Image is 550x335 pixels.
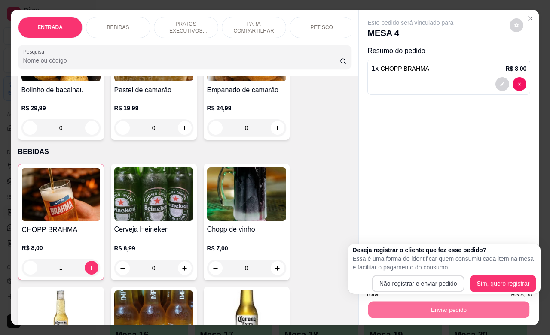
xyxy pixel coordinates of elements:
button: increase-product-quantity [178,261,192,275]
p: R$ 8,00 [22,244,100,252]
img: product-image [22,168,100,221]
h4: Bolinho de bacalhau [21,85,101,95]
button: increase-product-quantity [271,261,284,275]
button: Close [523,12,537,25]
button: Sim, quero registrar [470,275,536,292]
button: increase-product-quantity [85,121,99,135]
h2: Deseja registrar o cliente que fez esse pedido? [352,246,536,254]
h4: Empanado de camarão [207,85,286,95]
span: R$ 8,00 [511,290,532,299]
p: PARA COMPARTILHAR [229,21,279,34]
button: increase-product-quantity [271,121,284,135]
button: decrease-product-quantity [23,121,37,135]
p: Este pedido será vinculado para [367,18,453,27]
p: R$ 8,99 [114,244,193,253]
h4: Pastel de camarão [114,85,193,95]
button: decrease-product-quantity [495,77,509,91]
p: 1 x [371,63,429,74]
strong: Total [366,291,379,298]
img: product-image [207,167,286,221]
h4: CHOPP BRAHMA [22,225,100,235]
button: increase-product-quantity [85,261,98,275]
p: PETISCO [310,24,333,31]
button: decrease-product-quantity [116,261,130,275]
button: decrease-product-quantity [24,261,37,275]
p: MESA 4 [367,27,453,39]
p: Essa é uma forma de identificar quem consumiu cada item na mesa e facilitar o pagamento do consumo. [352,254,536,272]
button: Não registrar e enviar pedido [372,275,465,292]
p: R$ 24,99 [207,104,286,112]
img: product-image [114,167,193,221]
p: R$ 29,99 [21,104,101,112]
button: decrease-product-quantity [510,18,523,32]
button: decrease-product-quantity [513,77,526,91]
p: BEBIDAS [107,24,129,31]
p: PRATOS EXECUTIVOS (INDIVIDUAIS) [161,21,211,34]
button: decrease-product-quantity [116,121,130,135]
button: increase-product-quantity [178,121,192,135]
p: R$ 7,00 [207,244,286,253]
label: Pesquisa [23,48,47,55]
button: decrease-product-quantity [209,261,223,275]
p: BEBIDAS [18,147,352,157]
input: Pesquisa [23,56,340,65]
h4: Cerveja Heineken [114,224,193,235]
p: Resumo do pedido [367,46,530,56]
button: decrease-product-quantity [209,121,223,135]
h4: Chopp de vinho [207,224,286,235]
span: CHOPP BRAHMA [381,65,429,72]
p: R$ 19,99 [114,104,193,112]
p: R$ 8,00 [505,64,526,73]
p: ENTRADA [37,24,63,31]
button: Enviar pedido [368,301,529,318]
